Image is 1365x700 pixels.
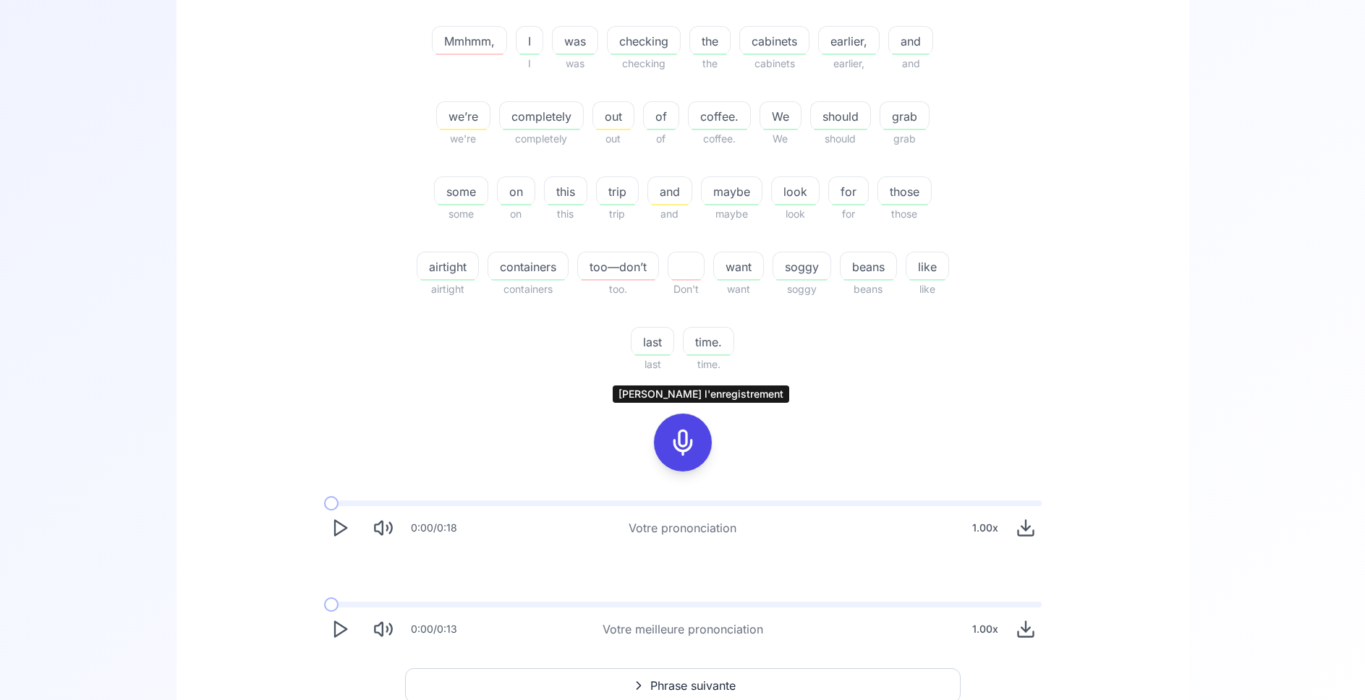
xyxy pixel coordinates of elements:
[577,252,659,281] button: too—don’t
[597,183,638,200] span: trip
[436,101,490,130] button: we’re
[648,183,692,200] span: and
[880,108,929,125] span: grab
[773,281,831,298] span: soggy
[828,205,869,223] span: for
[966,513,1004,542] div: 1.00 x
[688,130,751,148] span: coffee.
[771,176,820,205] button: look
[713,252,764,281] button: want
[324,512,356,544] button: Play
[411,622,457,636] div: 0:00 / 0:13
[888,26,933,55] button: and
[545,183,587,200] span: this
[596,205,639,223] span: trip
[688,101,751,130] button: coffee.
[367,512,399,544] button: Mute
[367,613,399,645] button: Mute
[516,26,543,55] button: I
[880,130,930,148] span: grab
[632,333,673,351] span: last
[840,252,897,281] button: beans
[1010,613,1042,645] button: Download audio
[498,183,535,200] span: on
[592,130,634,148] span: out
[417,258,478,276] span: airtight
[668,281,705,298] span: Don't
[629,519,736,537] div: Votre prononciation
[434,205,488,223] span: some
[689,26,731,55] button: the
[689,55,731,72] span: the
[592,101,634,130] button: out
[829,183,868,200] span: for
[701,205,762,223] span: maybe
[516,33,543,50] span: I
[631,356,674,373] span: last
[878,183,931,200] span: those
[488,258,568,276] span: containers
[906,258,948,276] span: like
[828,176,869,205] button: for
[683,356,734,373] span: time.
[417,281,479,298] span: airtight
[760,101,801,130] button: We
[324,613,356,645] button: Play
[631,327,674,356] button: last
[432,26,507,55] button: Mmhmm,
[689,108,750,125] span: coffee.
[544,205,587,223] span: this
[500,108,583,125] span: completely
[819,33,879,50] span: earlier,
[811,108,870,125] span: should
[488,281,569,298] span: containers
[906,281,949,298] span: like
[613,385,789,403] div: [PERSON_NAME] l'enregistrement
[552,55,598,72] span: was
[714,258,763,276] span: want
[650,677,736,694] span: Phrase suivante
[966,615,1004,644] div: 1.00 x
[810,101,871,130] button: should
[880,101,930,130] button: grab
[760,108,801,125] span: We
[497,176,535,205] button: on
[644,108,679,125] span: of
[739,26,809,55] button: cabinets
[516,55,543,72] span: I
[553,33,598,50] span: was
[1010,512,1042,544] button: Download audio
[877,176,932,205] button: those
[544,176,587,205] button: this
[435,183,488,200] span: some
[499,130,584,148] span: completely
[497,205,535,223] span: on
[810,130,871,148] span: should
[683,327,734,356] button: time.
[772,183,819,200] span: look
[760,130,801,148] span: We
[740,33,809,50] span: cabinets
[877,205,932,223] span: those
[607,26,681,55] button: checking
[773,258,830,276] span: soggy
[773,252,831,281] button: soggy
[578,258,658,276] span: too—don’t
[739,55,809,72] span: cabinets
[552,26,598,55] button: was
[841,258,896,276] span: beans
[818,26,880,55] button: earlier,
[647,205,692,223] span: and
[488,252,569,281] button: containers
[603,620,763,638] div: Votre meilleure prononciation
[607,55,681,72] span: checking
[499,101,584,130] button: completely
[840,281,897,298] span: beans
[596,176,639,205] button: trip
[608,33,680,50] span: checking
[436,130,490,148] span: we're
[434,176,488,205] button: some
[888,55,933,72] span: and
[411,521,457,535] div: 0:00 / 0:18
[702,183,762,200] span: maybe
